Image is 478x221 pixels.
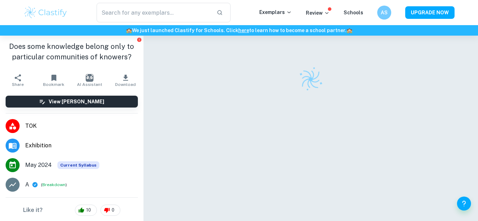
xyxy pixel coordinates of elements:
[25,181,29,189] p: A
[344,10,363,15] a: Schools
[82,207,95,214] span: 10
[72,71,107,90] button: AI Assistant
[100,205,120,216] div: 0
[306,9,330,17] p: Review
[137,37,142,42] button: Report issue
[377,6,391,20] button: AS
[6,41,138,62] h1: Does some knowledge belong only to particular communities of knowers?
[405,6,455,19] button: UPGRADE NOW
[25,141,138,150] span: Exhibition
[1,27,477,34] h6: We just launched Clastify for Schools. Click to learn how to become a school partner.
[23,206,43,214] h6: Like it?
[36,71,71,90] button: Bookmark
[346,28,352,33] span: 🏫
[43,82,64,87] span: Bookmark
[75,205,97,216] div: 10
[238,28,249,33] a: here
[107,71,143,90] button: Download
[12,82,24,87] span: Share
[57,161,99,169] div: This exemplar is based on the current syllabus. Feel free to refer to it for inspiration/ideas wh...
[6,96,138,108] button: View [PERSON_NAME]
[25,161,52,169] span: May 2024
[380,9,388,16] h6: AS
[108,207,118,214] span: 0
[25,122,138,130] span: TOK
[86,74,93,82] img: AI Assistant
[23,6,68,20] img: Clastify logo
[57,161,99,169] span: Current Syllabus
[115,82,136,87] span: Download
[259,8,292,16] p: Exemplars
[77,82,102,87] span: AI Assistant
[42,182,65,188] button: Breakdown
[97,3,211,22] input: Search for any exemplars...
[41,182,67,188] span: ( )
[457,197,471,211] button: Help and Feedback
[126,28,132,33] span: 🏫
[49,98,104,105] h6: View [PERSON_NAME]
[294,63,327,96] img: Clastify logo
